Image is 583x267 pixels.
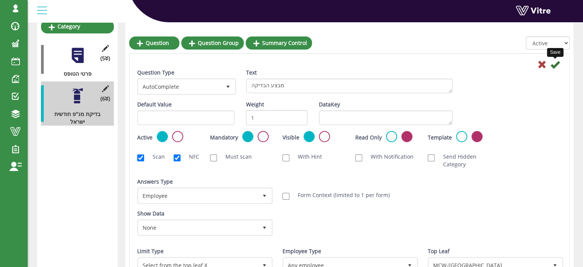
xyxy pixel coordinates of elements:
label: With Notification [363,153,414,161]
label: Top Leaf [428,247,450,255]
span: (6 ) [100,95,110,103]
span: select [258,189,271,202]
span: None [138,221,258,234]
label: Visible [282,134,299,141]
span: select [221,80,235,93]
input: With Hint [282,154,289,161]
label: Weight [246,101,264,108]
label: Must scan [218,153,252,161]
span: Employee [138,189,258,202]
label: Template [428,134,452,141]
input: Form Context (limited to 1 per form) [282,193,289,200]
label: Employee Type [282,247,321,255]
label: Question Type [137,69,174,76]
input: Must scan [210,154,217,161]
label: Active [137,134,153,141]
label: Answers Type [137,178,173,186]
label: DataKey [319,101,340,108]
input: With Notification [355,154,362,161]
label: Send Hidden Category [435,153,489,168]
a: Question [129,36,179,50]
div: פרטי הטופס [41,70,108,78]
input: NFC [174,154,181,161]
label: Text [246,69,257,76]
span: (5 ) [100,55,110,62]
label: Default Value [137,101,172,108]
div: בדיקת מנ"פ חודשית ישראל [41,110,108,126]
span: select [258,221,271,234]
div: Save [547,48,563,57]
label: Read Only [355,134,382,141]
input: Scan [137,154,144,161]
label: With Hint [290,153,322,161]
a: Summary Control [246,36,312,50]
a: Category [41,20,114,33]
span: AutoComplete [138,80,221,93]
label: Show Data [137,210,164,217]
label: NFC [181,153,199,161]
label: Form Context (limited to 1 per form) [290,191,390,199]
label: Mandatory [210,134,238,141]
label: Limit Type [137,247,164,255]
label: Scan [145,153,162,161]
input: Send Hidden Category [428,154,435,161]
a: Question Group [181,36,244,50]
